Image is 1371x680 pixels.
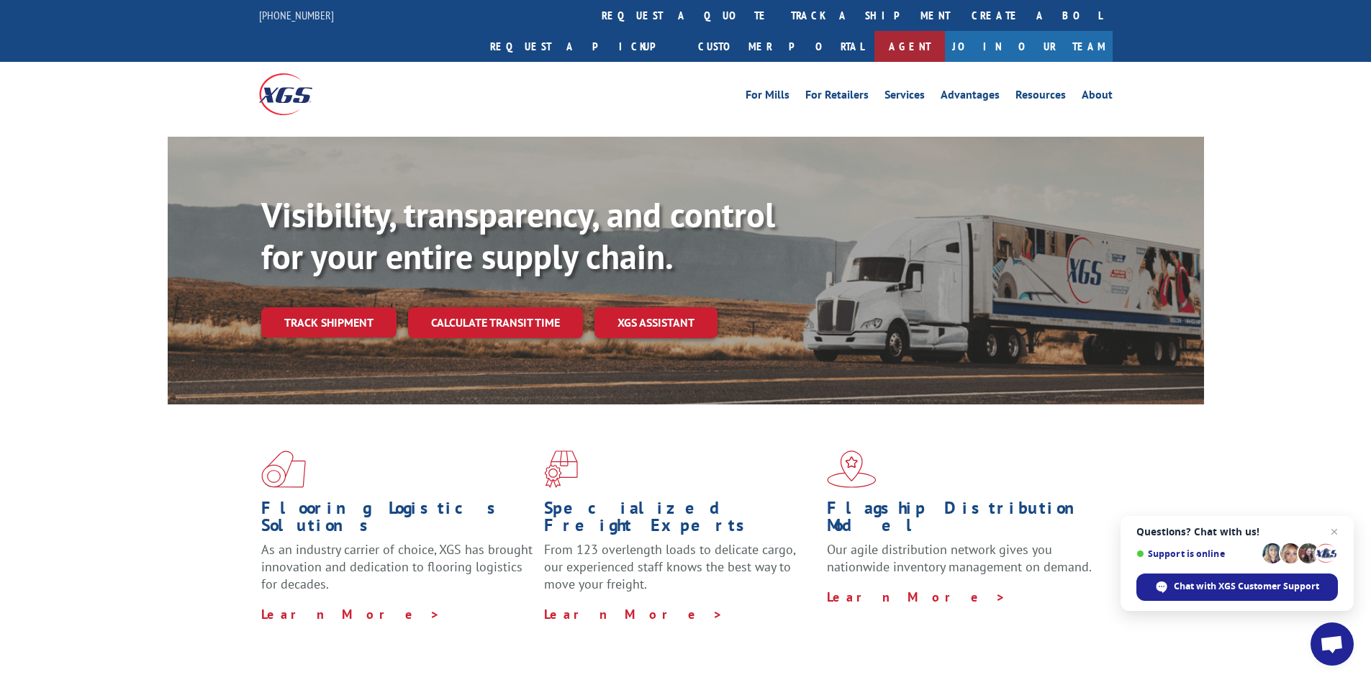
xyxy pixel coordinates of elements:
h1: Specialized Freight Experts [544,499,816,541]
span: As an industry carrier of choice, XGS has brought innovation and dedication to flooring logistics... [261,541,533,592]
a: For Retailers [805,89,869,105]
div: Chat with XGS Customer Support [1136,574,1338,601]
img: xgs-icon-total-supply-chain-intelligence-red [261,450,306,488]
span: Our agile distribution network gives you nationwide inventory management on demand. [827,541,1092,575]
a: Learn More > [827,589,1006,605]
a: For Mills [746,89,789,105]
a: Services [884,89,925,105]
a: Customer Portal [687,31,874,62]
a: About [1082,89,1113,105]
a: Join Our Team [945,31,1113,62]
a: Track shipment [261,307,397,337]
img: xgs-icon-focused-on-flooring-red [544,450,578,488]
a: Request a pickup [479,31,687,62]
h1: Flooring Logistics Solutions [261,499,533,541]
a: Advantages [941,89,1000,105]
p: From 123 overlength loads to delicate cargo, our experienced staff knows the best way to move you... [544,541,816,605]
a: Learn More > [261,606,440,622]
a: Calculate transit time [408,307,583,338]
span: Chat with XGS Customer Support [1174,580,1319,593]
a: Agent [874,31,945,62]
a: Learn More > [544,606,723,622]
span: Questions? Chat with us! [1136,526,1338,538]
a: Resources [1015,89,1066,105]
a: [PHONE_NUMBER] [259,8,334,22]
div: Open chat [1311,622,1354,666]
span: Support is online [1136,548,1257,559]
span: Close chat [1326,523,1343,540]
b: Visibility, transparency, and control for your entire supply chain. [261,192,775,278]
a: XGS ASSISTANT [594,307,718,338]
h1: Flagship Distribution Model [827,499,1099,541]
img: xgs-icon-flagship-distribution-model-red [827,450,877,488]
